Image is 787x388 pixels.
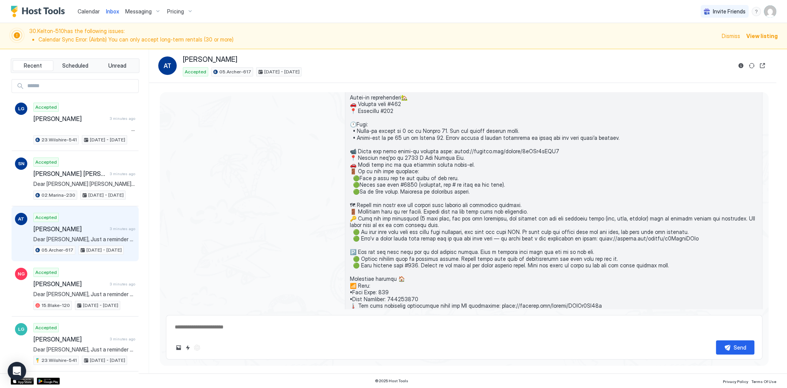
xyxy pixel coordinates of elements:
[108,62,126,69] span: Unread
[24,80,138,93] input: Input Field
[18,216,24,222] span: AT
[110,116,135,121] span: 3 minutes ago
[110,171,135,176] span: 3 minutes ago
[11,6,68,17] a: Host Tools Logo
[97,60,138,71] button: Unread
[751,379,776,384] span: Terms Of Use
[723,377,748,385] a: Privacy Policy
[33,225,107,233] span: [PERSON_NAME]
[33,291,135,298] span: Dear [PERSON_NAME], Just a reminder that your check-out is [DATE] before 11 am. 🧳When you check o...
[751,377,776,385] a: Terms Of Use
[183,343,192,352] button: Quick reply
[41,136,77,143] span: 23.Wilshire-541
[106,8,119,15] span: Inbox
[35,269,57,276] span: Accepted
[33,346,135,353] span: Dear [PERSON_NAME], Just a reminder that your check-out is [DATE] before 11 am. 🔴Please leave the...
[734,343,746,352] div: Send
[41,192,75,199] span: 02.Marina-230
[722,32,740,40] div: Dismiss
[164,61,171,70] span: AT
[106,7,119,15] a: Inbox
[747,61,756,70] button: Sync reservation
[264,68,300,75] span: [DATE] - [DATE]
[758,61,767,70] button: Open reservation
[37,378,60,385] a: Google Play Store
[723,379,748,384] span: Privacy Policy
[110,226,135,231] span: 3 minutes ago
[125,8,152,15] span: Messaging
[33,280,107,288] span: [PERSON_NAME]
[78,8,100,15] span: Calendar
[41,357,77,364] span: 23.Wilshire-541
[33,181,135,187] span: Dear [PERSON_NAME] [PERSON_NAME], Just a reminder that your check-out is [DATE] before 11 am. Ple...
[33,115,107,123] span: [PERSON_NAME]
[110,337,135,342] span: 3 minutes ago
[713,8,746,15] span: Invite Friends
[18,326,25,333] span: LG
[13,60,53,71] button: Recent
[183,55,237,64] span: [PERSON_NAME]
[18,160,25,167] span: SN
[736,61,746,70] button: Reservation information
[375,378,408,383] span: © 2025 Host Tools
[33,126,135,133] span: ͏ ‌ ͏ ‌ ͏ ‌ ͏ ‌ ͏ ‌ ͏ ‌ ͏ ‌ ͏ ‌ ͏ ‌ ͏ ‌ ͏ ‌ ͏ ‌ ͏ ‌ ͏ ‌ ͏ ‌ ͏ ‌ ͏ ‌ ͏ ‌ ͏ ‌ ͏ ‌ ͏ ‌ ͏ ‌ ͏ ‌ ͏ ‌ ͏...
[110,282,135,287] span: 3 minutes ago
[62,62,88,69] span: Scheduled
[35,324,57,331] span: Accepted
[35,214,57,221] span: Accepted
[716,340,754,355] button: Send
[18,270,25,277] span: NG
[88,192,124,199] span: [DATE] - [DATE]
[219,68,251,75] span: 05.Archer-617
[764,5,776,18] div: User profile
[90,357,125,364] span: [DATE] - [DATE]
[185,68,206,75] span: Accepted
[38,36,717,43] li: Calendar Sync Error: (Airbnb) You can only accept long-term rentals (30 or more)
[174,343,183,352] button: Upload image
[33,170,107,177] span: [PERSON_NAME] [PERSON_NAME]
[11,378,34,385] a: App Store
[752,7,761,16] div: menu
[55,60,96,71] button: Scheduled
[35,104,57,111] span: Accepted
[90,136,125,143] span: [DATE] - [DATE]
[33,236,135,243] span: Dear [PERSON_NAME], Just a reminder that your check-out is [DATE] before 11 am. Check-out instruc...
[746,32,778,40] div: View listing
[41,302,70,309] span: 15.Blake-120
[33,335,107,343] span: [PERSON_NAME]
[83,302,118,309] span: [DATE] - [DATE]
[78,7,100,15] a: Calendar
[24,62,42,69] span: Recent
[29,28,717,44] span: 30.Kelton-510 has the following issues:
[11,58,139,73] div: tab-group
[18,105,25,112] span: LG
[167,8,184,15] span: Pricing
[8,362,26,380] div: Open Intercom Messenger
[86,247,122,254] span: [DATE] - [DATE]
[41,247,73,254] span: 05.Archer-617
[35,159,57,166] span: Accepted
